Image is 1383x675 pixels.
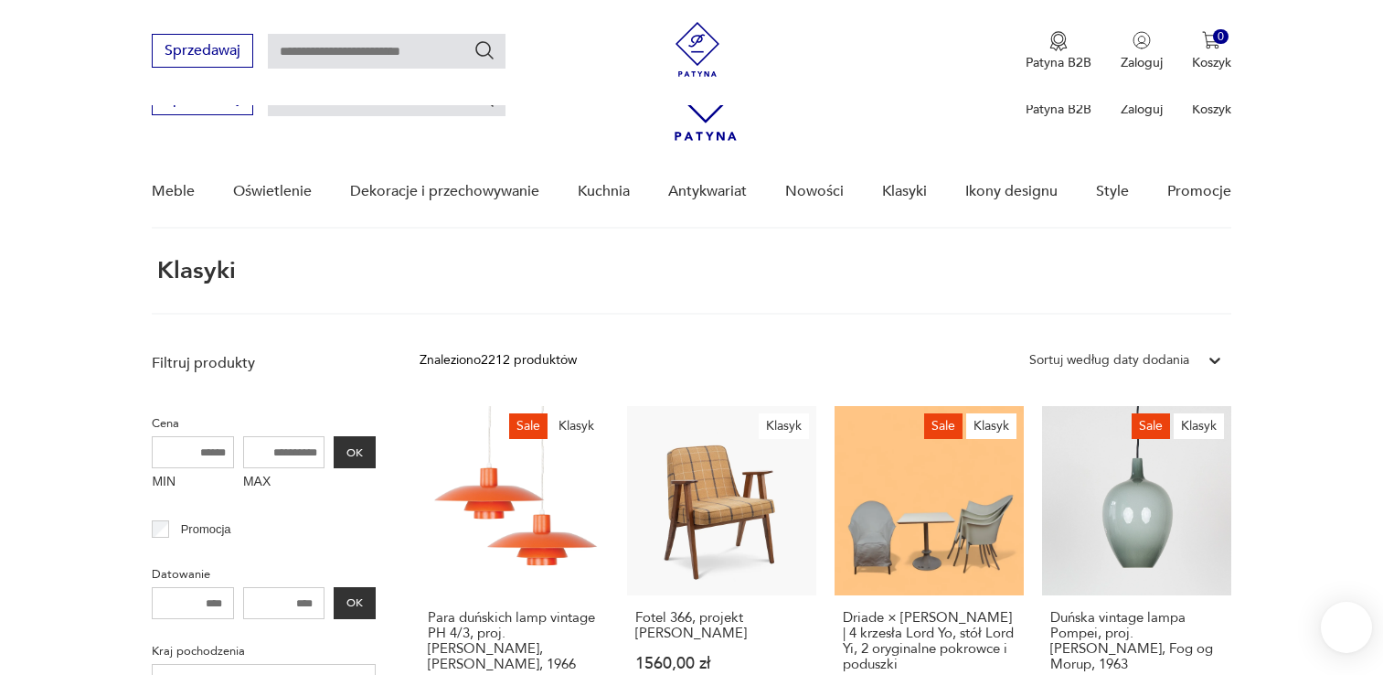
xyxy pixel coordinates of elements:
[243,468,325,498] label: MAX
[1026,31,1091,71] a: Ikona medaluPatyna B2B
[152,353,376,373] p: Filtruj produkty
[1192,31,1231,71] button: 0Koszyk
[1121,31,1163,71] button: Zaloguj
[152,93,253,106] a: Sprzedawaj
[334,587,376,619] button: OK
[152,413,376,434] p: Cena
[420,350,577,370] div: Znaleziono 2212 produktów
[428,610,601,672] h3: Para duńskich lamp vintage PH 4/3, proj. [PERSON_NAME], [PERSON_NAME], 1966
[1029,350,1189,370] div: Sortuj według daty dodania
[350,156,539,227] a: Dekoracje i przechowywanie
[1096,156,1129,227] a: Style
[1133,31,1151,49] img: Ikonka użytkownika
[578,156,630,227] a: Kuchnia
[181,520,231,540] p: Promocja
[1213,29,1229,45] div: 0
[152,564,376,584] p: Datowanie
[1167,156,1231,227] a: Promocje
[152,156,195,227] a: Meble
[635,656,808,671] p: 1560,00 zł
[965,156,1058,227] a: Ikony designu
[152,258,236,284] h1: Klasyki
[843,610,1016,672] h3: Driade × [PERSON_NAME] | 4 krzesła Lord Yo, stół Lord Yi, 2 oryginalne pokrowce i poduszki
[1192,101,1231,118] p: Koszyk
[882,156,927,227] a: Klasyki
[233,156,312,227] a: Oświetlenie
[1121,54,1163,71] p: Zaloguj
[152,34,253,68] button: Sprzedawaj
[635,610,808,641] h3: Fotel 366, projekt [PERSON_NAME]
[152,468,234,498] label: MIN
[1121,101,1163,118] p: Zaloguj
[670,22,725,77] img: Patyna - sklep z meblami i dekoracjami vintage
[152,46,253,59] a: Sprzedawaj
[334,436,376,468] button: OK
[1026,54,1091,71] p: Patyna B2B
[1050,610,1223,672] h3: Duńska vintage lampa Pompei, proj. [PERSON_NAME], Fog og Morup, 1963
[1026,101,1091,118] p: Patyna B2B
[1026,31,1091,71] button: Patyna B2B
[1321,602,1372,653] iframe: Smartsupp widget button
[473,39,495,61] button: Szukaj
[785,156,844,227] a: Nowości
[1202,31,1220,49] img: Ikona koszyka
[152,641,376,661] p: Kraj pochodzenia
[668,156,747,227] a: Antykwariat
[1192,54,1231,71] p: Koszyk
[1049,31,1068,51] img: Ikona medalu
